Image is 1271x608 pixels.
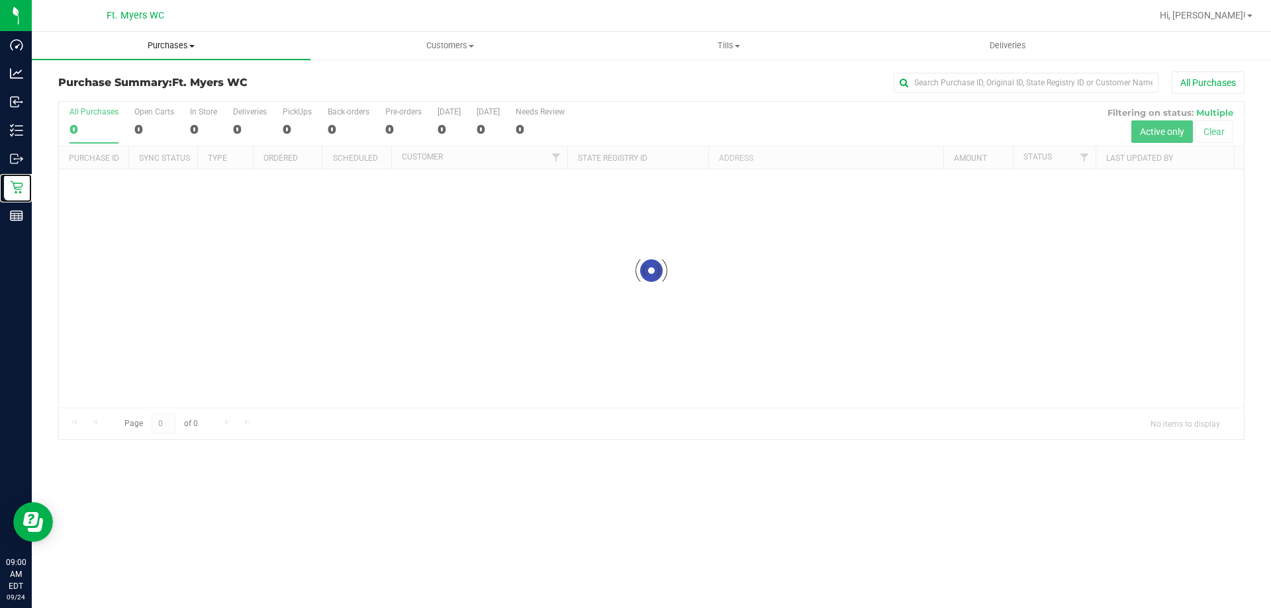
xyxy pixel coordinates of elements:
span: Hi, [PERSON_NAME]! [1160,10,1246,21]
inline-svg: Retail [10,181,23,194]
inline-svg: Dashboard [10,38,23,52]
inline-svg: Analytics [10,67,23,80]
span: Ft. Myers WC [107,10,164,21]
iframe: Resource center [13,502,53,542]
a: Deliveries [869,32,1147,60]
span: Tills [590,40,867,52]
span: Deliveries [972,40,1044,52]
a: Purchases [32,32,310,60]
span: Customers [311,40,588,52]
inline-svg: Outbound [10,152,23,165]
span: Ft. Myers WC [172,76,248,89]
h3: Purchase Summary: [58,77,453,89]
input: Search Purchase ID, Original ID, State Registry ID or Customer Name... [894,73,1158,93]
button: All Purchases [1172,71,1245,94]
a: Tills [589,32,868,60]
span: Purchases [32,40,310,52]
a: Customers [310,32,589,60]
p: 09/24 [6,592,26,602]
p: 09:00 AM EDT [6,556,26,592]
inline-svg: Inventory [10,124,23,137]
inline-svg: Inbound [10,95,23,109]
inline-svg: Reports [10,209,23,222]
